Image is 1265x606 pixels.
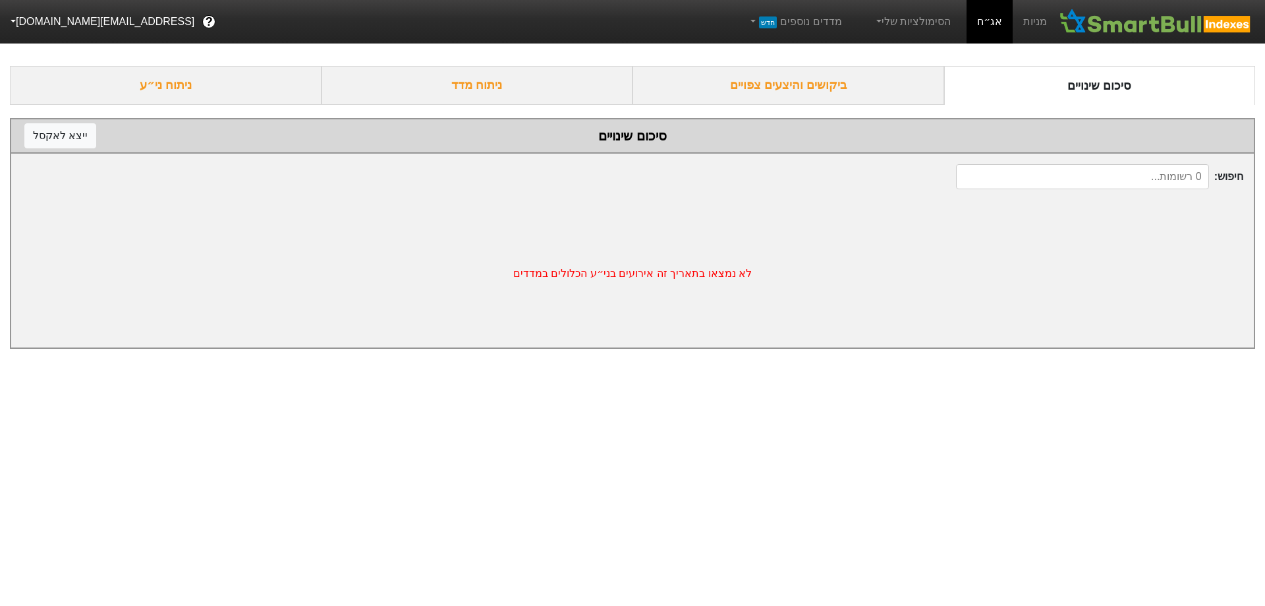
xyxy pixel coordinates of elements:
span: ? [206,13,213,31]
div: סיכום שינויים [944,66,1256,105]
div: סיכום שינויים [24,126,1241,146]
div: ביקושים והיצעים צפויים [632,66,944,105]
span: חדש [759,16,777,28]
div: ניתוח מדד [322,66,633,105]
button: ייצא לאקסל [24,123,96,148]
div: ניתוח ני״ע [10,66,322,105]
a: הסימולציות שלי [868,9,957,35]
input: 0 רשומות... [956,164,1209,189]
a: מדדים נוספיםחדש [743,9,847,35]
div: לא נמצאו בתאריך זה אירועים בני״ע הכלולים במדדים [11,200,1254,348]
span: חיפוש : [956,164,1243,189]
img: SmartBull [1057,9,1254,35]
